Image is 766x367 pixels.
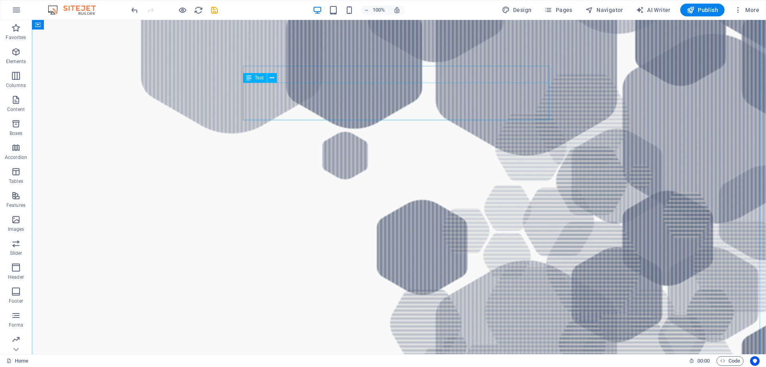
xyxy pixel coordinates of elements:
button: Code [717,356,744,366]
a: Click to cancel selection. Double-click to open Pages [6,356,28,366]
p: Boxes [10,130,23,137]
span: AI Writer [636,6,671,14]
img: Editor Logo [46,5,106,15]
p: Tables [9,178,23,184]
button: Click here to leave preview mode and continue editing [178,5,187,15]
i: Undo: Delete elements (Ctrl+Z) [130,6,139,15]
p: Forms [9,322,23,328]
button: More [731,4,762,16]
div: Design (Ctrl+Alt+Y) [499,4,535,16]
button: Navigator [582,4,626,16]
p: Favorites [6,34,26,41]
p: Columns [6,82,26,89]
button: reload [193,5,203,15]
span: Design [502,6,532,14]
span: : [703,358,704,364]
h6: Session time [689,356,710,366]
p: Elements [6,58,26,65]
button: undo [130,5,139,15]
span: Text [255,75,264,80]
p: Content [7,106,25,113]
button: AI Writer [633,4,674,16]
span: Code [720,356,740,366]
span: Publish [687,6,718,14]
button: Design [499,4,535,16]
p: Header [8,274,24,280]
p: Slider [10,250,22,256]
span: Navigator [585,6,623,14]
span: 00 00 [697,356,710,366]
p: Images [8,226,24,232]
p: Footer [9,298,23,304]
h6: 100% [373,5,385,15]
span: Pages [544,6,572,14]
span: More [734,6,759,14]
button: Pages [541,4,575,16]
p: Accordion [5,154,27,161]
i: On resize automatically adjust zoom level to fit chosen device. [393,6,401,14]
button: 100% [361,5,389,15]
i: Save (Ctrl+S) [210,6,219,15]
p: Features [6,202,26,208]
button: save [209,5,219,15]
button: Publish [680,4,725,16]
i: Reload page [194,6,203,15]
button: Usercentrics [750,356,760,366]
